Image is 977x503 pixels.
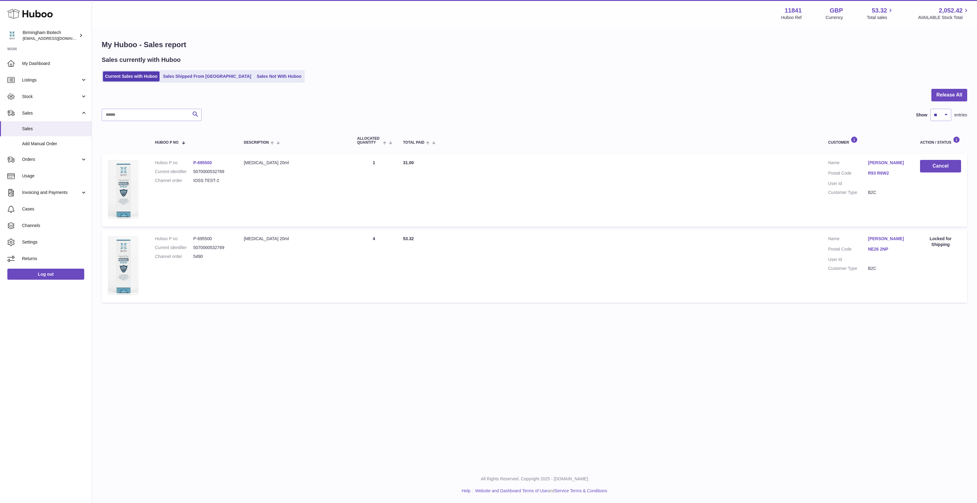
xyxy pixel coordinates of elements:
[357,137,381,145] span: ALLOCATED Quantity
[102,56,181,64] h2: Sales currently with Huboo
[351,230,397,303] td: 4
[473,488,607,494] li: and
[954,112,967,118] span: entries
[7,31,17,40] img: internalAdmin-11841@internal.huboo.com
[868,246,908,252] a: NE26 2NP
[867,15,894,21] span: Total sales
[155,169,193,175] dt: Current identifier
[97,476,972,482] p: All Rights Reserved. Copyright 2025 - [DOMAIN_NAME]
[22,239,87,245] span: Settings
[830,6,843,15] strong: GBP
[351,154,397,227] td: 1
[22,61,87,66] span: My Dashboard
[920,160,961,172] button: Cancel
[22,94,81,100] span: Stock
[23,30,78,41] div: Birmingham Biotech
[868,170,908,176] a: R93 R6W2
[828,190,868,195] dt: Customer Type
[108,160,138,219] img: 118411674289226.jpeg
[22,126,87,132] span: Sales
[193,254,232,259] dd: 5490
[828,266,868,271] dt: Customer Type
[244,141,269,145] span: Description
[244,236,345,242] div: [MEDICAL_DATA] 20ml
[103,71,160,81] a: Current Sales with Huboo
[785,6,802,15] strong: 11841
[462,488,471,493] a: Help
[828,136,908,145] div: Customer
[918,6,970,21] a: 2,052.42 AVAILABLE Stock Total
[872,6,887,15] span: 53.32
[828,160,868,167] dt: Name
[826,15,843,21] div: Currency
[193,178,232,183] dd: IOSS TEST-2
[868,266,908,271] dd: B2C
[916,112,927,118] label: Show
[22,173,87,179] span: Usage
[155,178,193,183] dt: Channel order
[7,269,84,280] a: Log out
[193,160,212,165] a: P-695500
[155,245,193,251] dt: Current identifier
[828,246,868,254] dt: Postal Code
[555,488,607,493] a: Service Terms & Conditions
[868,190,908,195] dd: B2C
[828,181,868,187] dt: User Id
[22,110,81,116] span: Sales
[255,71,304,81] a: Sales Not With Huboo
[868,160,908,166] a: [PERSON_NAME]
[867,6,894,21] a: 53.32 Total sales
[193,236,232,242] dd: P-695500
[868,236,908,242] a: [PERSON_NAME]
[828,170,868,178] dt: Postal Code
[939,6,963,15] span: 2,052.42
[102,40,967,50] h1: My Huboo - Sales report
[828,257,868,263] dt: User Id
[22,157,81,162] span: Orders
[155,160,193,166] dt: Huboo P no
[193,169,232,175] dd: 5070000532769
[108,236,138,295] img: 118411674289226.jpeg
[22,141,87,147] span: Add Manual Order
[781,15,802,21] div: Huboo Ref
[22,206,87,212] span: Cases
[22,256,87,262] span: Returns
[22,77,81,83] span: Listings
[193,245,232,251] dd: 5070000532769
[403,236,414,241] span: 53.32
[920,136,961,145] div: Action / Status
[931,89,967,101] button: Release All
[155,254,193,259] dt: Channel order
[161,71,253,81] a: Sales Shipped From [GEOGRAPHIC_DATA]
[22,223,87,229] span: Channels
[155,236,193,242] dt: Huboo P no
[22,190,81,195] span: Invoicing and Payments
[918,15,970,21] span: AVAILABLE Stock Total
[403,160,414,165] span: 31.00
[403,141,424,145] span: Total paid
[475,488,547,493] a: Website and Dashboard Terms of Use
[244,160,345,166] div: [MEDICAL_DATA] 20ml
[23,36,90,41] span: [EMAIL_ADDRESS][DOMAIN_NAME]
[828,236,868,243] dt: Name
[920,236,961,248] div: Locked for Shipping
[155,141,179,145] span: Huboo P no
